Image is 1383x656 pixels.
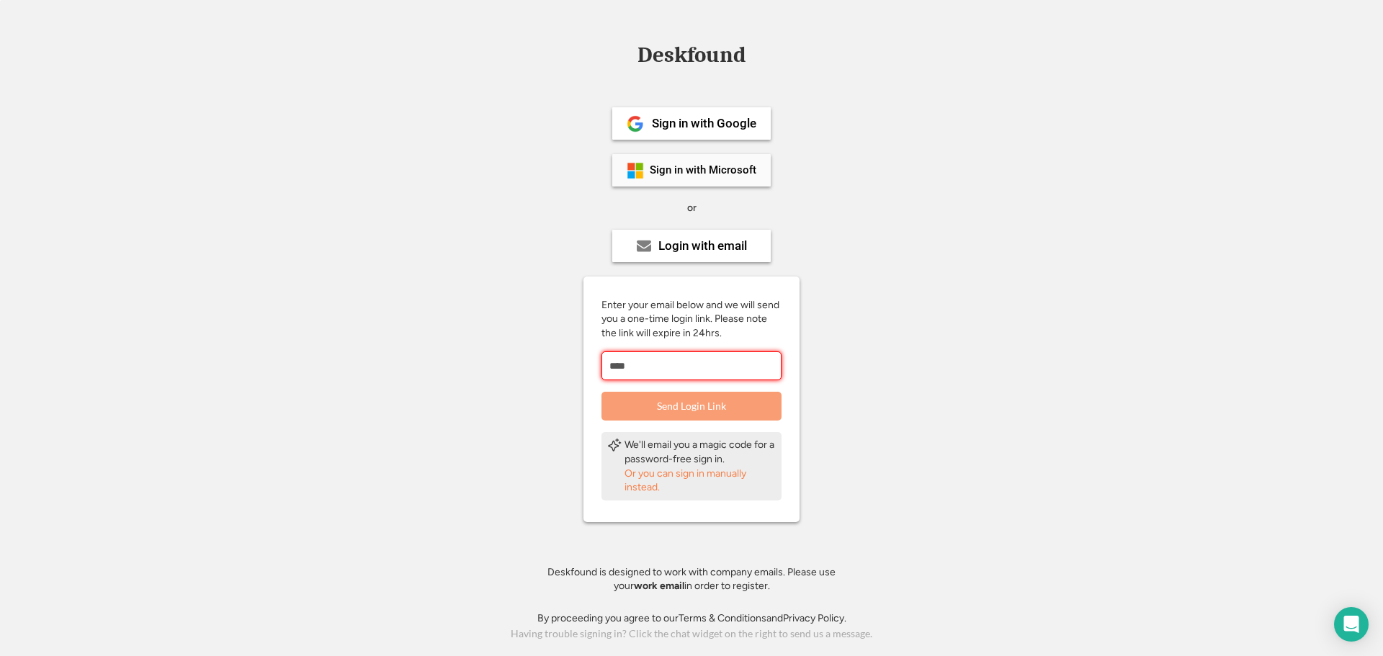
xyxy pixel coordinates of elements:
div: Or you can sign in manually instead. [625,467,776,495]
div: Sign in with Microsoft [650,165,756,176]
div: Deskfound is designed to work with company emails. Please use your in order to register. [529,565,854,593]
div: Deskfound [630,44,753,66]
a: Privacy Policy. [783,612,846,624]
div: Enter your email below and we will send you a one-time login link. Please note the link will expi... [601,298,782,341]
div: By proceeding you agree to our and [537,611,846,626]
div: Open Intercom Messenger [1334,607,1369,642]
strong: work email [634,580,684,592]
img: 1024px-Google__G__Logo.svg.png [627,115,644,132]
div: We'll email you a magic code for a password-free sign in. [625,438,776,466]
img: ms-symbollockup_mssymbol_19.png [627,162,644,179]
div: or [687,201,697,215]
a: Terms & Conditions [679,612,766,624]
div: Login with email [658,240,747,252]
button: Send Login Link [601,392,782,421]
div: Sign in with Google [652,117,756,130]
